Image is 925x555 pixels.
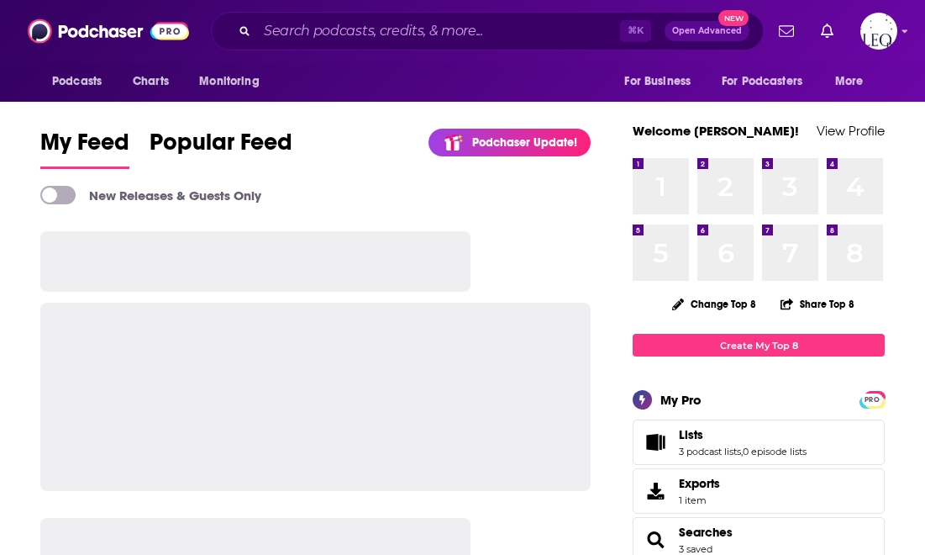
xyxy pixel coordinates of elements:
[741,446,743,457] span: ,
[679,476,720,491] span: Exports
[122,66,179,98] a: Charts
[639,528,672,552] a: Searches
[187,66,281,98] button: open menu
[835,70,864,93] span: More
[780,288,855,320] button: Share Top 8
[679,446,741,457] a: 3 podcast lists
[472,135,577,150] p: Podchaser Update!
[860,13,897,50] button: Show profile menu
[817,123,885,139] a: View Profile
[40,66,124,98] button: open menu
[679,494,720,506] span: 1 item
[718,10,749,26] span: New
[40,186,261,204] a: New Releases & Guests Only
[633,420,885,465] span: Lists
[862,394,882,406] span: PRO
[679,427,807,442] a: Lists
[52,70,102,93] span: Podcasts
[662,293,766,314] button: Change Top 8
[665,21,749,41] button: Open AdvancedNew
[633,334,885,357] a: Create My Top 8
[40,128,129,166] span: My Feed
[862,393,882,405] a: PRO
[679,525,733,540] a: Searches
[211,12,764,50] div: Search podcasts, credits, & more...
[633,468,885,514] a: Exports
[679,543,712,555] a: 3 saved
[624,70,691,93] span: For Business
[672,27,742,35] span: Open Advanced
[722,70,802,93] span: For Podcasters
[639,479,672,503] span: Exports
[814,17,840,45] a: Show notifications dropdown
[633,123,799,139] a: Welcome [PERSON_NAME]!
[660,392,702,408] div: My Pro
[860,13,897,50] img: User Profile
[860,13,897,50] span: Logged in as LeoPR
[612,66,712,98] button: open menu
[40,128,129,169] a: My Feed
[28,15,189,47] img: Podchaser - Follow, Share and Rate Podcasts
[620,20,651,42] span: ⌘ K
[743,446,807,457] a: 0 episode lists
[679,427,703,442] span: Lists
[772,17,801,45] a: Show notifications dropdown
[823,66,885,98] button: open menu
[711,66,827,98] button: open menu
[150,128,292,166] span: Popular Feed
[150,128,292,169] a: Popular Feed
[257,18,620,45] input: Search podcasts, credits, & more...
[639,431,672,454] a: Lists
[133,70,169,93] span: Charts
[199,70,259,93] span: Monitoring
